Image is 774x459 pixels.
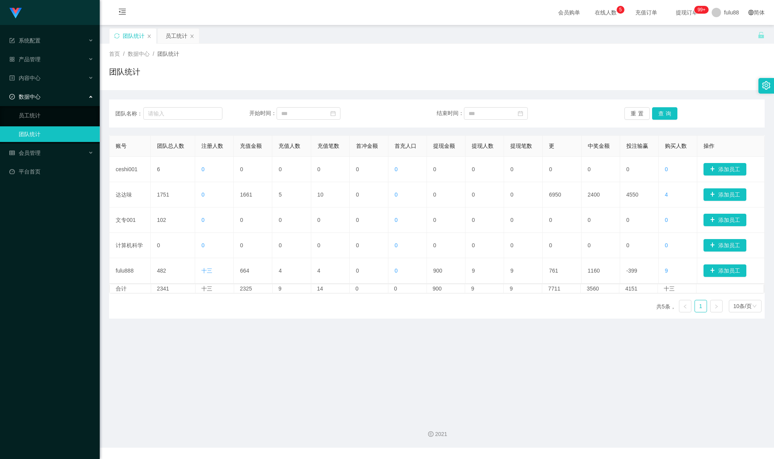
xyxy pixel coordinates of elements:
[665,143,687,149] font: 购买人数
[754,9,765,16] font: 简体
[617,6,624,14] sup: 5
[157,166,160,172] font: 6
[626,268,637,274] font: -399
[510,191,513,198] font: 0
[733,303,752,309] font: 10条/页
[433,242,436,248] font: 0
[433,285,442,292] font: 900
[356,285,359,292] font: 0
[279,166,282,172] font: 0
[665,217,668,223] font: 0
[115,110,143,117] font: 团队名称：
[595,9,617,16] font: 在线人数
[395,166,398,172] font: 0
[317,285,323,292] font: 14
[703,188,746,201] button: 图标: 加号添加员工
[510,143,532,149] font: 提现笔数
[9,8,22,19] img: logo.9652507e.png
[665,268,668,274] font: 9
[116,242,143,248] font: 计算机科学
[395,143,416,149] font: 首充人口
[116,217,136,223] font: 文专001
[240,191,252,198] font: 1661
[109,67,140,76] font: 团队统计
[428,431,434,437] i: 图标：版权
[549,217,552,223] font: 0
[588,242,591,248] font: 0
[676,9,698,16] font: 提现订单
[279,143,300,149] font: 充值人数
[510,166,513,172] font: 0
[549,191,561,198] font: 6950
[471,285,474,292] font: 9
[116,143,127,149] font: 账号
[201,268,212,274] font: 十三
[395,191,398,198] font: 0
[201,217,205,223] font: 0
[703,143,714,149] font: 操作
[510,242,513,248] font: 0
[624,107,650,120] button: 重置
[109,0,136,25] i: 图标: 菜单折叠
[626,191,638,198] font: 4550
[9,57,15,62] i: 图标: appstore-o
[549,166,552,172] font: 0
[510,268,513,274] font: 9
[664,285,675,292] font: 十三
[626,242,629,248] font: 0
[619,7,622,12] font: 5
[240,217,243,223] font: 0
[356,242,359,248] font: 0
[588,191,600,198] font: 2400
[356,268,359,274] font: 0
[317,217,321,223] font: 0
[699,303,702,309] font: 1
[201,242,205,248] font: 0
[279,268,282,274] font: 4
[510,217,513,223] font: 0
[116,268,134,274] font: fulu888
[433,191,436,198] font: 0
[588,217,591,223] font: 0
[758,32,765,39] i: 图标： 解锁
[433,143,455,149] font: 提现金额
[748,10,754,15] i: 图标: 全球
[472,143,494,149] font: 提现人数
[279,191,282,198] font: 5
[433,268,442,274] font: 900
[698,7,705,12] font: 99+
[665,166,668,172] font: 0
[679,300,691,312] li: 上一页
[625,285,637,292] font: 4151
[752,304,757,309] i: 图标： 下
[330,111,336,116] i: 图标：日历
[724,9,739,16] font: fulu88
[356,166,359,172] font: 0
[665,242,668,248] font: 0
[665,191,668,198] font: 4
[356,217,359,223] font: 0
[703,264,746,277] button: 图标: 加号添加员工
[279,285,282,292] font: 9
[147,34,152,39] i: 图标： 关闭
[437,110,464,116] font: 结束时间：
[201,166,205,172] font: 0
[472,166,475,172] font: 0
[695,300,707,312] li: 1
[472,268,475,274] font: 9
[317,166,321,172] font: 0
[433,166,436,172] font: 0
[656,303,676,310] font: 共5条，
[116,285,127,292] font: 合计
[240,285,252,292] font: 2325
[714,304,719,309] i: 图标： 右
[249,110,277,116] font: 开始时间：
[19,108,93,123] a: 员工统计
[626,217,629,223] font: 0
[548,285,560,292] font: 7711
[279,242,282,248] font: 0
[635,9,657,16] font: 充值订单
[9,38,15,43] i: 图标： 表格
[157,51,179,57] font: 团队统计
[549,242,552,248] font: 0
